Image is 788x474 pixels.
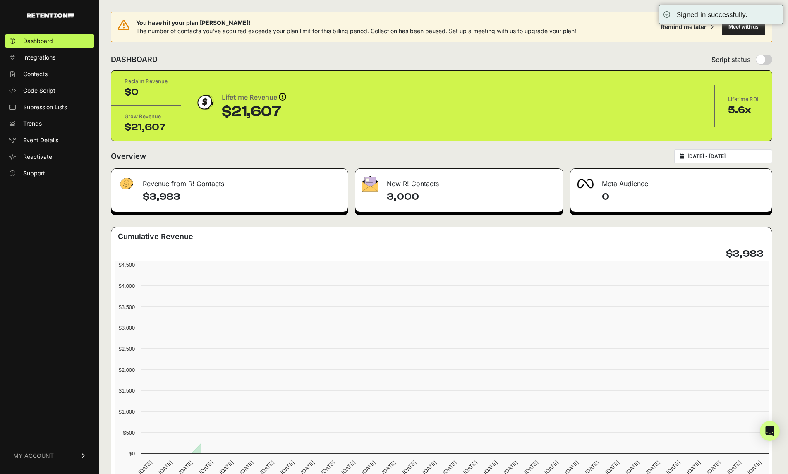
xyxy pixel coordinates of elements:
text: $4,500 [119,262,135,268]
div: New R! Contacts [355,169,563,194]
a: Contacts [5,67,94,81]
span: Dashboard [23,37,53,45]
div: $21,607 [222,103,286,120]
text: $3,500 [119,304,135,310]
div: $0 [125,86,168,99]
span: Script status [711,55,751,65]
img: dollar-coin-05c43ed7efb7bc0c12610022525b4bbbb207c7efeef5aecc26f025e68dcafac9.png [194,92,215,113]
text: $2,000 [119,367,135,373]
div: $21,607 [125,121,168,134]
a: Support [5,167,94,180]
div: Signed in successfully. [677,10,747,19]
span: Support [23,169,45,177]
img: fa-meta-2f981b61bb99beabf952f7030308934f19ce035c18b003e963880cc3fabeebb7.png [577,179,594,189]
span: Trends [23,120,42,128]
div: Open Intercom Messenger [760,421,780,441]
span: The number of contacts you've acquired exceeds your plan limit for this billing period. Collectio... [136,27,576,34]
h4: 0 [602,190,765,203]
span: MY ACCOUNT [13,452,54,460]
img: fa-dollar-13500eef13a19c4ab2b9ed9ad552e47b0d9fc28b02b83b90ba0e00f96d6372e9.png [118,176,134,192]
a: Event Details [5,134,94,147]
a: Trends [5,117,94,130]
div: Grow Revenue [125,113,168,121]
span: Integrations [23,53,55,62]
span: You have hit your plan [PERSON_NAME]! [136,19,576,27]
div: 5.6x [728,103,759,117]
text: $2,500 [119,346,135,352]
div: Meta Audience [570,169,772,194]
a: Reactivate [5,150,94,163]
text: $1,000 [119,409,135,415]
img: Retention.com [27,13,74,18]
h3: Cumulative Revenue [118,231,193,242]
div: Revenue from R! Contacts [111,169,348,194]
text: $3,000 [119,325,135,331]
text: $4,000 [119,283,135,289]
div: Lifetime ROI [728,95,759,103]
div: Remind me later [661,23,707,31]
h4: $3,983 [143,190,341,203]
text: $0 [129,450,135,457]
div: Lifetime Revenue [222,92,286,103]
span: Supression Lists [23,103,67,111]
button: Remind me later [658,19,717,34]
h2: Overview [111,151,146,162]
a: Integrations [5,51,94,64]
button: Meet with us [722,19,765,35]
span: Code Script [23,86,55,95]
text: $1,500 [119,388,135,394]
h4: 3,000 [387,190,556,203]
a: Dashboard [5,34,94,48]
text: $500 [123,430,135,436]
a: Code Script [5,84,94,97]
a: Supression Lists [5,101,94,114]
span: Reactivate [23,153,52,161]
span: Event Details [23,136,58,144]
div: Reclaim Revenue [125,77,168,86]
h4: $3,983 [726,247,764,261]
h2: DASHBOARD [111,54,158,65]
span: Contacts [23,70,48,78]
a: MY ACCOUNT [5,443,94,468]
img: fa-envelope-19ae18322b30453b285274b1b8af3d052b27d846a4fbe8435d1a52b978f639a2.png [362,176,378,192]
